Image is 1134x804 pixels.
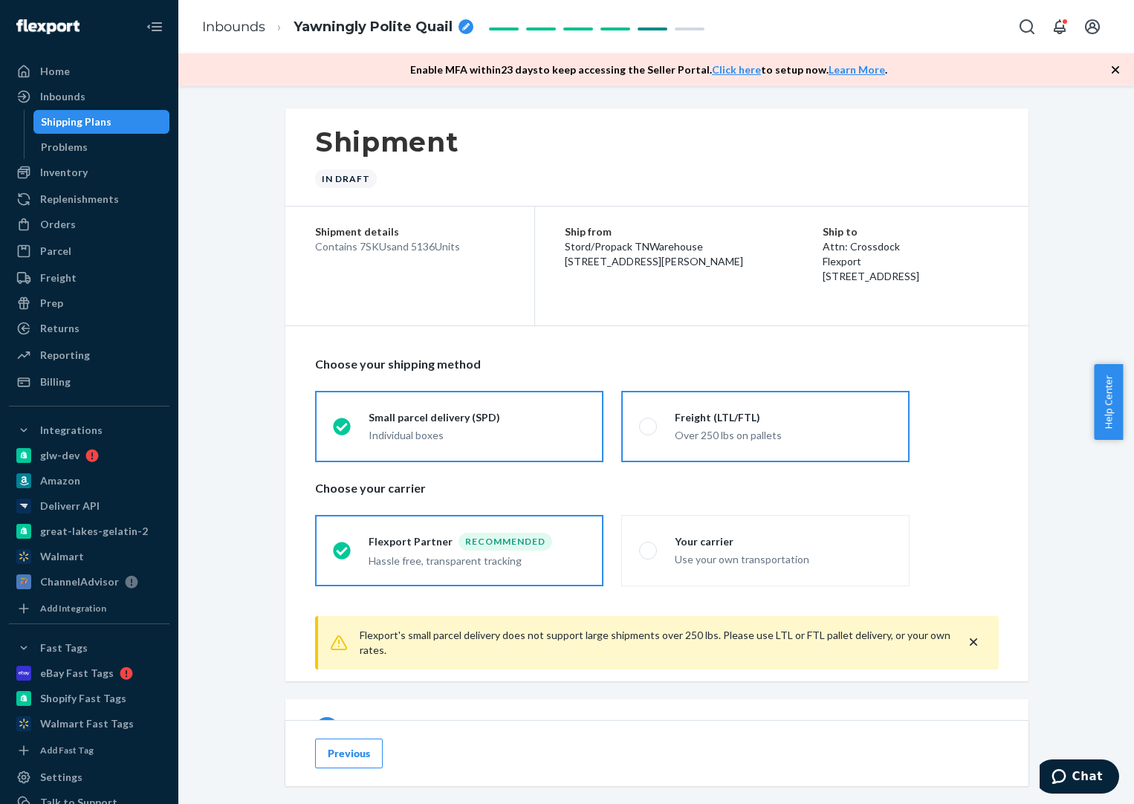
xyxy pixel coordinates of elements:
[1078,12,1107,42] button: Open account menu
[675,410,892,425] div: Freight (LTL/FTL)
[315,356,999,373] p: Choose your shipping method
[315,224,505,239] p: Shipment details
[9,469,169,493] a: Amazon
[40,499,100,513] div: Deliverr API
[40,89,85,104] div: Inbounds
[40,574,119,589] div: ChannelAdvisor
[675,534,892,549] div: Your carrier
[9,370,169,394] a: Billing
[9,291,169,315] a: Prep
[41,140,88,155] div: Problems
[9,213,169,236] a: Orders
[675,428,892,443] div: Over 250 lbs on pallets
[410,62,887,77] p: Enable MFA within 23 days to keep accessing the Seller Portal. to setup now. .
[9,161,169,184] a: Inventory
[40,64,70,79] div: Home
[40,423,103,438] div: Integrations
[1040,759,1119,797] iframe: Opens a widget where you can chat to one of our agents
[369,534,459,549] div: Flexport Partner
[315,616,999,670] div: Flexport's small parcel delivery does not support large shipments over 250 lbs. Please use LTL or...
[565,240,743,268] span: Stord/Propack TNWarehouse [STREET_ADDRESS][PERSON_NAME]
[369,428,586,443] div: Individual boxes
[40,524,148,539] div: great-lakes-gelatin-2
[40,448,80,463] div: glw-dev
[9,661,169,685] a: eBay Fast Tags
[40,473,80,488] div: Amazon
[40,375,71,389] div: Billing
[140,12,169,42] button: Close Navigation
[315,126,459,158] h1: Shipment
[40,244,71,259] div: Parcel
[369,410,586,425] div: Small parcel delivery (SPD)
[823,239,999,254] p: Attn: Crossdock
[40,744,94,756] div: Add Fast Tag
[40,716,134,731] div: Walmart Fast Tags
[9,343,169,367] a: Reporting
[315,739,383,768] button: Previous
[315,239,505,254] div: Contains 7 SKUs and 5136 Units
[9,742,169,759] a: Add Fast Tag
[315,480,999,497] p: Choose your carrier
[565,224,823,239] p: Ship from
[712,63,761,76] a: Click here
[9,519,169,543] a: great-lakes-gelatin-2
[9,418,169,442] button: Integrations
[40,691,126,706] div: Shopify Fast Tags
[9,765,169,789] a: Settings
[351,719,570,739] h4: Shipment Packages and Boxes
[369,554,586,568] div: Hassle free, transparent tracking
[9,444,169,467] a: glw-dev
[33,135,170,159] a: Problems
[9,187,169,211] a: Replenishments
[1094,364,1123,440] button: Help Center
[16,19,80,34] img: Flexport logo
[40,348,90,363] div: Reporting
[9,317,169,340] a: Returns
[823,270,919,282] span: [STREET_ADDRESS]
[823,254,999,269] p: Flexport
[1045,12,1075,42] button: Open notifications
[315,169,377,188] div: In draft
[966,635,981,650] button: close
[9,712,169,736] a: Walmart Fast Tags
[1012,12,1042,42] button: Open Search Box
[40,321,80,336] div: Returns
[9,545,169,568] a: Walmart
[459,533,552,551] div: Recommended
[9,570,169,594] a: ChannelAdvisor
[9,636,169,660] button: Fast Tags
[829,63,885,76] a: Learn More
[285,699,1028,759] button: 1Shipment Packages and Boxes
[40,602,106,615] div: Add Integration
[9,600,169,617] a: Add Integration
[315,717,339,741] div: 1
[675,552,892,567] div: Use your own transportation
[9,494,169,518] a: Deliverr API
[9,239,169,263] a: Parcel
[9,687,169,710] a: Shopify Fast Tags
[40,296,63,311] div: Prep
[9,85,169,108] a: Inbounds
[40,270,77,285] div: Freight
[202,19,265,35] a: Inbounds
[41,114,111,129] div: Shipping Plans
[40,165,88,180] div: Inventory
[9,266,169,290] a: Freight
[40,549,84,564] div: Walmart
[294,18,453,37] span: Yawningly Polite Quail
[40,217,76,232] div: Orders
[40,641,88,655] div: Fast Tags
[190,5,485,49] ol: breadcrumbs
[40,770,82,785] div: Settings
[9,59,169,83] a: Home
[823,224,999,239] p: Ship to
[33,110,170,134] a: Shipping Plans
[40,192,119,207] div: Replenishments
[40,666,114,681] div: eBay Fast Tags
